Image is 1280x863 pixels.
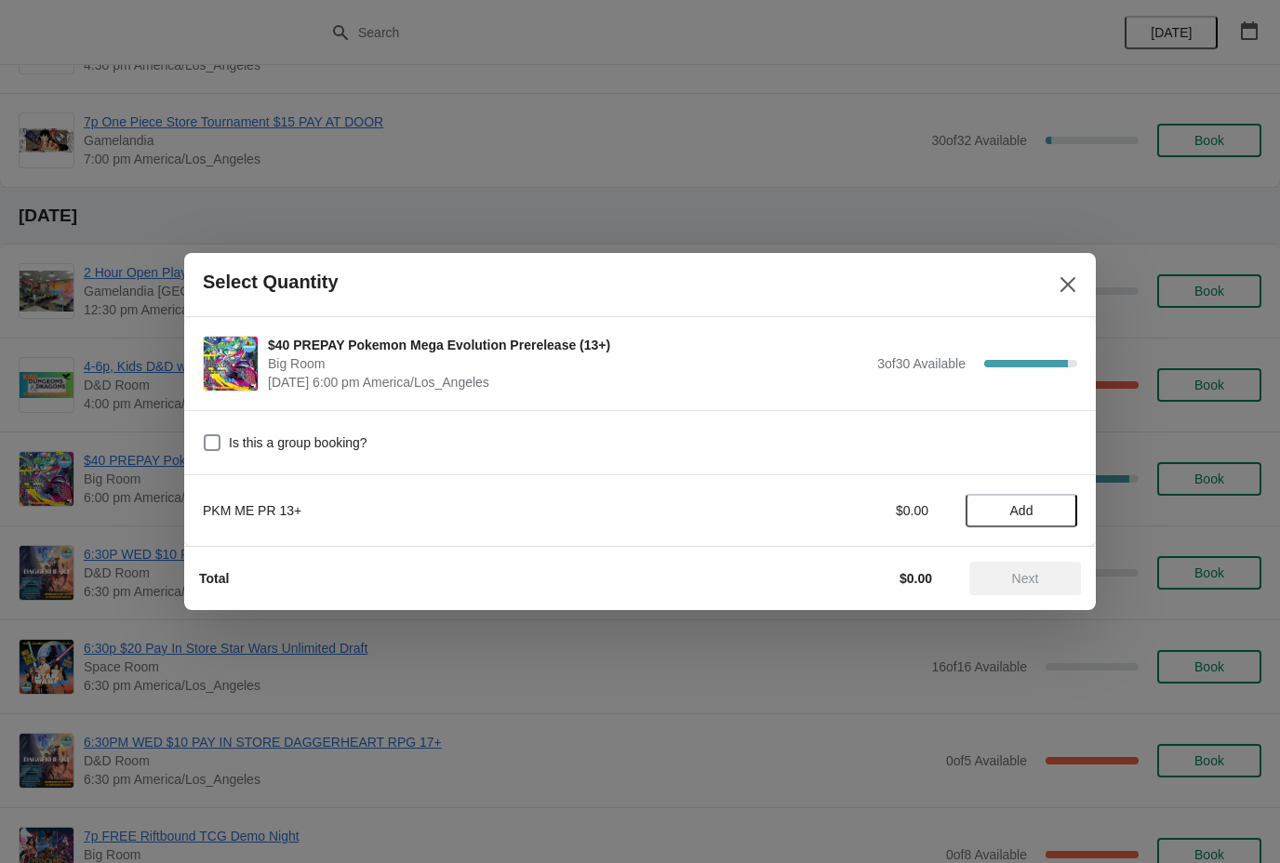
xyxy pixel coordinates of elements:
strong: Total [199,571,229,586]
div: $0.00 [756,501,928,520]
img: $40 PREPAY Pokemon Mega Evolution Prerelease (13+) | Big Room | September 17 | 6:00 pm America/Lo... [204,337,258,391]
span: Is this a group booking? [229,433,367,452]
span: Big Room [268,354,868,373]
div: PKM ME PR 13+ [203,501,719,520]
span: [DATE] 6:00 pm America/Los_Angeles [268,373,868,392]
span: $40 PREPAY Pokemon Mega Evolution Prerelease (13+) [268,336,868,354]
button: Add [966,494,1077,527]
span: 3 of 30 Available [877,356,966,371]
span: Add [1010,503,1033,518]
button: Close [1051,268,1085,301]
strong: $0.00 [900,571,932,586]
h2: Select Quantity [203,272,339,293]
